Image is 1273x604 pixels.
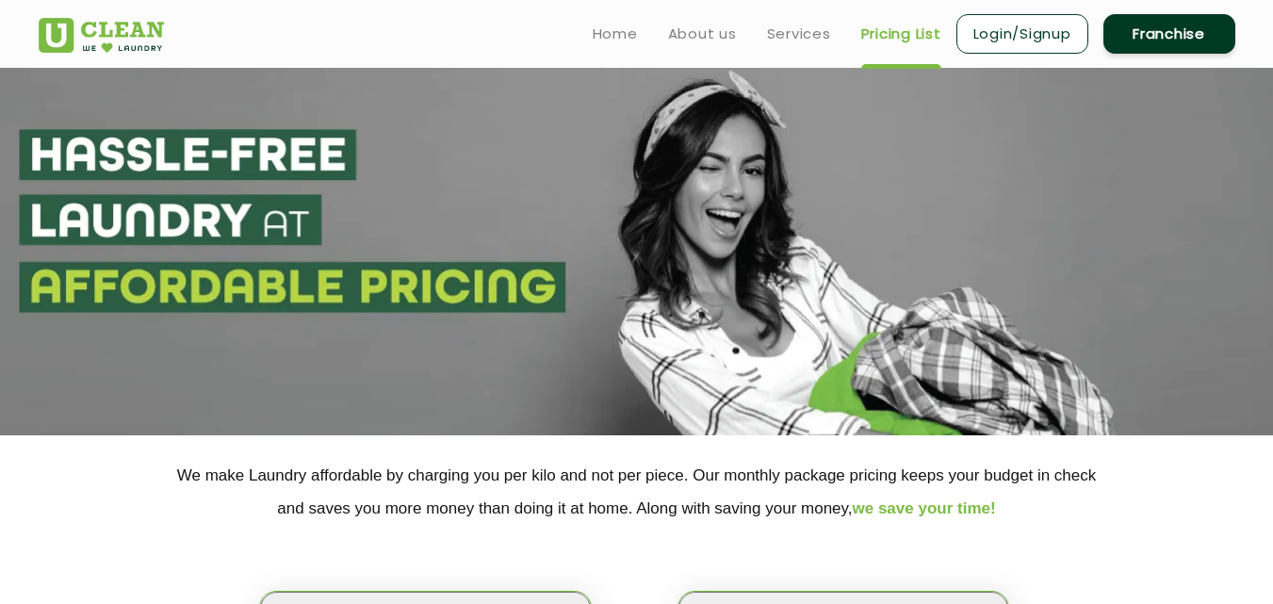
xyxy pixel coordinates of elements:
a: Pricing List [861,23,941,45]
a: About us [668,23,737,45]
a: Services [767,23,831,45]
span: we save your time! [853,499,996,517]
p: We make Laundry affordable by charging you per kilo and not per piece. Our monthly package pricin... [39,459,1235,525]
a: Franchise [1103,14,1235,54]
a: Home [593,23,638,45]
a: Login/Signup [956,14,1088,54]
img: UClean Laundry and Dry Cleaning [39,18,164,53]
